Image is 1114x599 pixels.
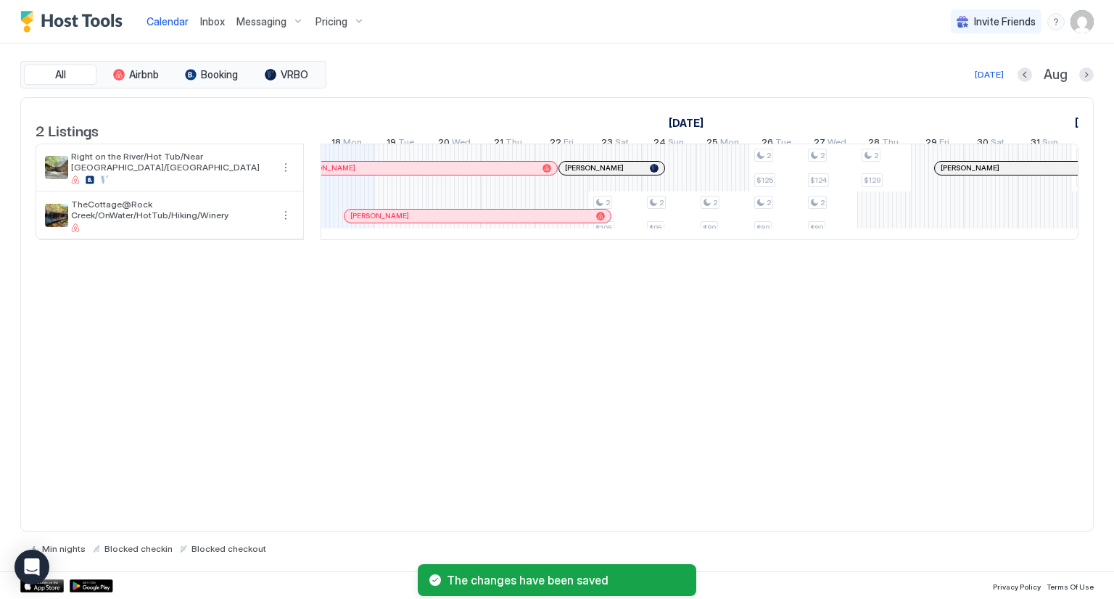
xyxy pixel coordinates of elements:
span: [PERSON_NAME] [565,163,624,173]
span: Wed [828,136,846,152]
span: $89 [810,223,823,233]
span: Mon [343,136,362,152]
span: TheCottage@Rock Creek/OnWater/HotTub/Hiking/Winery [71,199,271,220]
button: Next month [1079,67,1094,82]
span: 2 [606,198,610,207]
a: August 21, 2025 [490,133,526,154]
span: 23 [601,136,613,152]
span: Calendar [147,15,189,28]
span: 21 [494,136,503,152]
a: August 31, 2025 [1027,133,1062,154]
a: August 22, 2025 [546,133,577,154]
a: August 3, 2025 [665,112,707,133]
span: 2 [767,151,771,160]
span: Wed [452,136,471,152]
span: [PERSON_NAME] [941,163,999,173]
span: 26 [762,136,773,152]
span: Booking [201,68,238,81]
a: September 1, 2025 [1071,112,1113,133]
span: $124 [810,175,827,185]
span: Mon [720,136,739,152]
span: Thu [882,136,899,152]
a: August 23, 2025 [598,133,632,154]
span: 2 [713,198,717,207]
span: Min nights [42,543,86,554]
a: Inbox [200,14,225,29]
span: Sun [1042,136,1058,152]
a: Host Tools Logo [20,11,129,33]
span: All [55,68,66,81]
div: Open Intercom Messenger [15,550,49,584]
div: User profile [1070,10,1094,33]
div: menu [277,207,294,224]
span: Tue [775,136,791,152]
span: 2 [820,151,825,160]
button: Previous month [1018,67,1032,82]
span: Sun [668,136,684,152]
span: 2 [874,151,878,160]
div: tab-group [20,61,326,88]
span: 20 [438,136,450,152]
span: 30 [977,136,989,152]
span: Pricing [315,15,347,28]
button: More options [277,159,294,176]
span: The changes have been saved [447,573,685,587]
a: August 30, 2025 [973,133,1008,154]
span: Sat [615,136,629,152]
span: Right on the River/Hot Tub/Near [GEOGRAPHIC_DATA]/[GEOGRAPHIC_DATA] [71,151,271,173]
a: August 27, 2025 [810,133,850,154]
span: 2 [767,198,771,207]
span: 25 [706,136,718,152]
span: Fri [939,136,949,152]
span: 19 [387,136,396,152]
span: 24 [653,136,666,152]
button: More options [277,207,294,224]
a: Calendar [147,14,189,29]
span: $89 [756,223,770,233]
span: $125 [756,175,773,185]
a: August 29, 2025 [922,133,953,154]
span: Tue [398,136,414,152]
span: 28 [868,136,880,152]
span: [PERSON_NAME] [297,163,355,173]
span: Sat [991,136,1004,152]
a: August 20, 2025 [434,133,474,154]
span: Thu [506,136,522,152]
span: 29 [925,136,937,152]
span: VRBO [281,68,308,81]
span: 2 Listings [36,119,99,141]
span: Inbox [200,15,225,28]
span: Messaging [236,15,286,28]
a: August 26, 2025 [758,133,795,154]
span: $129 [864,175,880,185]
span: Blocked checkin [104,543,173,554]
a: August 25, 2025 [703,133,743,154]
span: $89 [703,223,716,233]
span: 2 [820,198,825,207]
button: [DATE] [973,66,1006,83]
button: VRBO [250,65,323,85]
span: [PERSON_NAME] [350,211,409,220]
span: $105 [595,223,612,233]
div: listing image [45,156,68,179]
span: 2 [659,198,664,207]
span: 22 [550,136,561,152]
span: Airbnb [129,68,159,81]
button: Airbnb [99,65,172,85]
span: 31 [1031,136,1040,152]
button: Booking [175,65,247,85]
span: Invite Friends [974,15,1036,28]
span: Fri [564,136,574,152]
div: menu [277,159,294,176]
div: menu [1047,13,1065,30]
span: 18 [331,136,341,152]
div: listing image [45,204,68,227]
span: Blocked checkout [191,543,266,554]
span: $95 [649,223,662,233]
button: All [24,65,96,85]
a: August 18, 2025 [328,133,366,154]
span: Aug [1044,67,1068,83]
a: August 28, 2025 [865,133,902,154]
div: [DATE] [975,68,1004,81]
